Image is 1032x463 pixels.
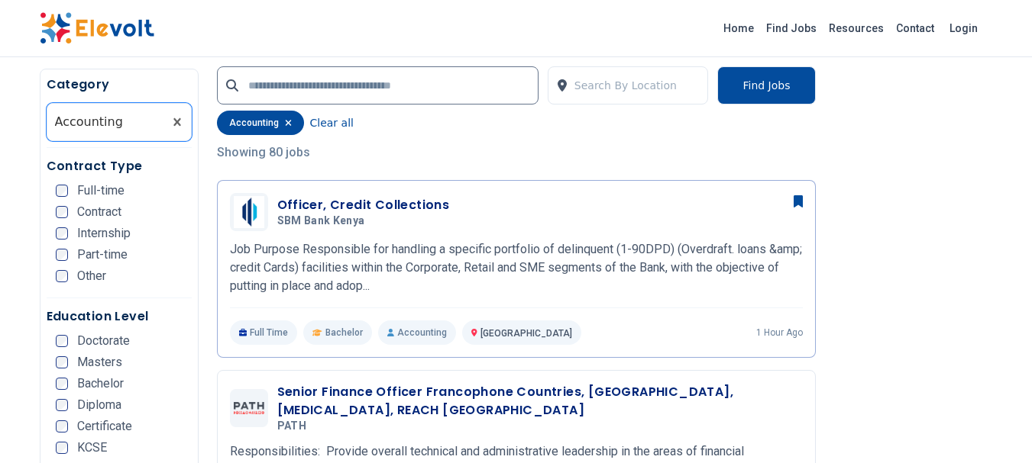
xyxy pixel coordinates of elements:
[47,76,192,94] h5: Category
[823,16,890,40] a: Resources
[756,326,803,339] p: 1 hour ago
[956,390,1032,463] iframe: Chat Widget
[717,16,760,40] a: Home
[77,356,122,368] span: Masters
[77,227,131,240] span: Internship
[77,378,124,390] span: Bachelor
[77,249,128,261] span: Part-time
[47,157,192,175] h5: Contract Type
[230,240,803,295] p: Job Purpose Responsible for handling a specific portfolio of delinquent (1-90DPD) (Overdraft. loa...
[56,270,68,282] input: Other
[56,399,68,411] input: Diploma
[277,420,306,433] span: PATH
[77,270,106,282] span: Other
[56,335,68,347] input: Doctorate
[230,193,803,345] a: SBM Bank KenyaOfficer, Credit CollectionsSBM Bank KenyaJob Purpose Responsible for handling a spe...
[56,185,68,197] input: Full-time
[310,111,354,135] button: Clear all
[277,196,450,214] h3: Officer, Credit Collections
[717,66,815,104] button: Find Jobs
[56,356,68,368] input: Masters
[217,143,816,162] p: Showing 80 jobs
[56,227,68,240] input: Internship
[77,420,132,432] span: Certificate
[47,307,192,326] h5: Education Level
[277,214,365,228] span: SBM Bank Kenya
[760,16,823,40] a: Find Jobs
[378,320,456,345] p: Accounting
[56,420,68,432] input: Certificate
[234,402,264,414] img: PATH
[56,378,68,390] input: Bachelor
[77,399,121,411] span: Diploma
[77,206,121,218] span: Contract
[77,185,125,197] span: Full-time
[234,196,264,228] img: SBM Bank Kenya
[940,13,987,43] a: Login
[325,326,363,339] span: Bachelor
[56,249,68,261] input: Part-time
[217,111,304,135] div: accounting
[230,320,298,345] p: Full Time
[277,383,803,420] h3: Senior Finance Officer Francophone Countries, [GEOGRAPHIC_DATA], [MEDICAL_DATA], REACH [GEOGRAPHI...
[56,442,68,454] input: KCSE
[77,442,107,454] span: KCSE
[77,335,130,347] span: Doctorate
[890,16,940,40] a: Contact
[40,12,154,44] img: Elevolt
[56,206,68,218] input: Contract
[480,328,572,339] span: [GEOGRAPHIC_DATA]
